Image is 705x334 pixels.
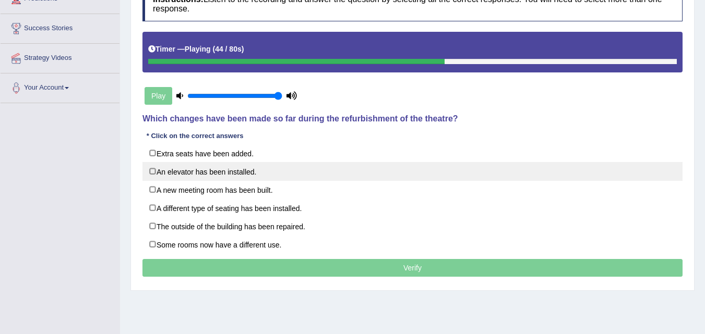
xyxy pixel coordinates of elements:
[1,14,120,40] a: Success Stories
[215,45,242,53] b: 44 / 80s
[1,73,120,100] a: Your Account
[212,45,215,53] b: (
[242,45,244,53] b: )
[142,131,247,141] div: * Click on the correct answers
[142,114,683,123] h4: Which changes have been made so far during the refurbishment of the theatre?
[185,45,211,53] b: Playing
[142,162,683,181] label: An elevator has been installed.
[142,199,683,217] label: A different type of seating has been installed.
[142,217,683,236] label: The outside of the building has been repaired.
[1,44,120,70] a: Strategy Videos
[142,180,683,199] label: A new meeting room has been built.
[142,144,683,163] label: Extra seats have been added.
[148,45,244,53] h5: Timer —
[142,235,683,254] label: Some rooms now have a different use.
